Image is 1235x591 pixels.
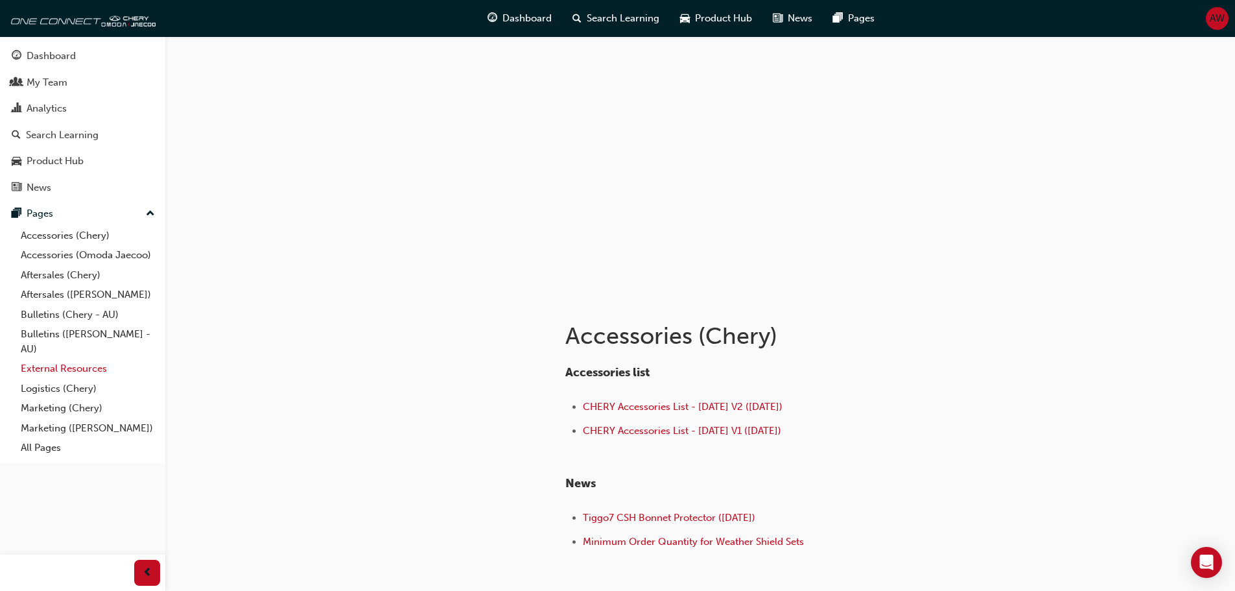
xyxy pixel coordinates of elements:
[1206,7,1229,30] button: AW
[16,305,160,325] a: Bulletins (Chery - AU)
[5,42,160,202] button: DashboardMy TeamAnalyticsSearch LearningProduct HubNews
[16,245,160,265] a: Accessories (Omoda Jaecoo)
[16,398,160,418] a: Marketing (Chery)
[583,425,781,437] a: CHERY Accessories List - [DATE] V1 ([DATE])
[27,75,67,90] div: My Team
[27,49,76,64] div: Dashboard
[12,130,21,141] span: search-icon
[572,10,582,27] span: search-icon
[583,401,782,413] a: CHERY Accessories List - [DATE] V2 ([DATE])
[680,10,690,27] span: car-icon
[583,512,755,524] a: Tiggo7 CSH Bonnet Protector ([DATE])
[565,322,991,350] h1: Accessories (Chery)
[12,103,21,115] span: chart-icon
[27,180,51,195] div: News
[5,44,160,68] a: Dashboard
[773,10,782,27] span: news-icon
[26,128,99,143] div: Search Learning
[16,359,160,379] a: External Resources
[5,202,160,226] button: Pages
[5,97,160,121] a: Analytics
[762,5,823,32] a: news-iconNews
[12,182,21,194] span: news-icon
[695,11,752,26] span: Product Hub
[502,11,552,26] span: Dashboard
[5,123,160,147] a: Search Learning
[16,324,160,359] a: Bulletins ([PERSON_NAME] - AU)
[1191,547,1222,578] div: Open Intercom Messenger
[143,565,152,581] span: prev-icon
[16,285,160,305] a: Aftersales ([PERSON_NAME])
[27,154,84,169] div: Product Hub
[477,5,562,32] a: guage-iconDashboard
[27,101,67,116] div: Analytics
[848,11,875,26] span: Pages
[670,5,762,32] a: car-iconProduct Hub
[6,5,156,31] img: oneconnect
[5,149,160,173] a: Product Hub
[16,265,160,285] a: Aftersales (Chery)
[16,438,160,458] a: All Pages
[587,11,659,26] span: Search Learning
[12,208,21,220] span: pages-icon
[16,379,160,399] a: Logistics (Chery)
[12,51,21,62] span: guage-icon
[27,206,53,221] div: Pages
[565,476,596,490] span: News
[583,536,804,548] a: Minimum Order Quantity for Weather Shield Sets
[16,226,160,246] a: Accessories (Chery)
[488,10,497,27] span: guage-icon
[12,77,21,89] span: people-icon
[5,176,160,200] a: News
[788,11,812,26] span: News
[146,206,155,223] span: up-icon
[16,418,160,439] a: Marketing ([PERSON_NAME])
[823,5,885,32] a: pages-iconPages
[5,71,160,95] a: My Team
[12,156,21,167] span: car-icon
[1210,11,1225,26] span: AW
[562,5,670,32] a: search-iconSearch Learning
[565,365,650,380] span: Accessories list
[833,10,843,27] span: pages-icon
